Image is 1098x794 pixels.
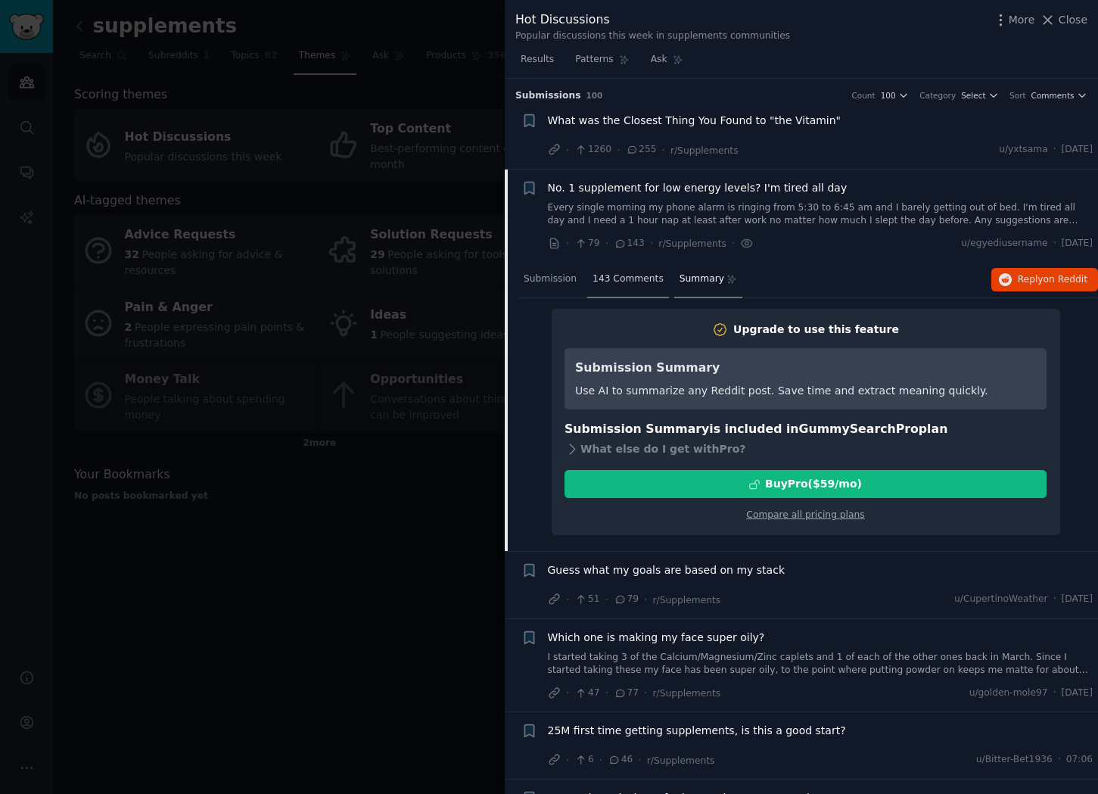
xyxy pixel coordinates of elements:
span: Submission [524,272,577,286]
div: What else do I get with Pro ? [565,438,1047,459]
span: r/Supplements [658,238,726,249]
span: · [605,235,608,251]
span: · [661,142,664,158]
span: · [599,752,602,768]
button: Close [1040,12,1087,28]
span: · [732,235,735,251]
span: Select [961,90,985,101]
span: · [605,685,608,701]
span: · [605,592,608,608]
span: [DATE] [1062,593,1093,606]
div: Upgrade to use this feature [733,322,899,338]
span: u/CupertinoWeather [954,593,1048,606]
span: · [617,142,620,158]
div: Category [919,90,956,101]
div: Sort [1009,90,1026,101]
button: Select [961,90,999,101]
a: Ask [645,48,689,79]
span: Ask [651,53,667,67]
div: Popular discussions this week in supplements communities [515,30,790,43]
span: u/egyediusername [961,237,1047,251]
span: 100 [586,91,603,100]
a: Every single morning my phone alarm is ringing from 5:30 to 6:45 am and I barely getting out of b... [548,201,1093,228]
span: [DATE] [1062,237,1093,251]
span: · [1058,753,1061,767]
span: r/Supplements [670,145,739,156]
span: · [566,235,569,251]
span: 6 [574,753,593,767]
span: 255 [626,143,657,157]
span: Patterns [575,53,613,67]
button: More [993,12,1035,28]
span: 79 [574,237,599,251]
span: [DATE] [1062,687,1093,700]
span: 77 [614,687,639,700]
a: Patterns [570,48,634,79]
span: 100 [881,90,896,101]
span: · [638,752,641,768]
a: Results [515,48,559,79]
span: r/Supplements [647,755,715,766]
span: · [644,685,647,701]
a: 25M first time getting supplements, is this a good start? [548,723,846,739]
span: · [644,592,647,608]
span: Summary [680,272,724,286]
h3: Submission Summary [575,359,988,378]
span: u/yxtsama [999,143,1048,157]
span: GummySearch Pro [799,422,919,436]
div: Hot Discussions [515,11,790,30]
span: · [566,685,569,701]
div: Buy Pro ($ 59 /mo ) [765,476,862,492]
span: · [566,142,569,158]
a: No. 1 supplement for low energy levels? I'm tired all day [548,180,848,196]
span: u/golden-mole97 [969,687,1048,700]
span: Close [1059,12,1087,28]
span: r/Supplements [653,595,721,606]
div: Use AI to summarize any Reddit post. Save time and extract meaning quickly. [575,383,988,399]
span: 07:06 [1066,753,1093,767]
h3: Submission Summary is included in plan [565,420,1047,439]
span: u/Bitter-Bet1936 [976,753,1053,767]
div: Count [851,90,875,101]
span: · [566,592,569,608]
a: Guess what my goals are based on my stack [548,562,785,578]
span: 1260 [574,143,611,157]
span: · [650,235,653,251]
span: 46 [608,753,633,767]
button: Replyon Reddit [991,268,1098,292]
button: Comments [1031,90,1087,101]
a: What was the Closest Thing You Found to "the Vitamin" [548,113,841,129]
span: [DATE] [1062,143,1093,157]
span: · [1053,143,1056,157]
span: · [566,752,569,768]
span: More [1009,12,1035,28]
button: BuyPro($59/mo) [565,470,1047,498]
span: 79 [614,593,639,606]
span: Submission s [515,89,581,103]
span: on Reddit [1044,274,1087,285]
span: 143 Comments [593,272,664,286]
a: I started taking 3 of the Calcium/Magnesium/Zinc caplets and 1 of each of the other ones back in ... [548,651,1093,677]
button: 100 [881,90,910,101]
span: 51 [574,593,599,606]
span: · [1053,237,1056,251]
span: Comments [1031,90,1075,101]
span: 143 [614,237,645,251]
span: · [1053,593,1056,606]
span: Reply [1018,273,1087,287]
a: Compare all pricing plans [746,509,864,520]
a: Which one is making my face super oily? [548,630,765,646]
span: · [1053,687,1056,700]
span: 47 [574,687,599,700]
span: Results [521,53,554,67]
span: r/Supplements [653,688,721,699]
